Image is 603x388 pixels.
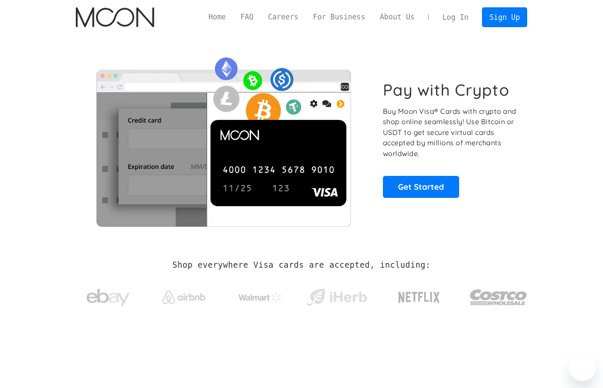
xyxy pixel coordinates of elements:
a: Walmart [228,284,292,307]
a: Careers [261,12,305,22]
img: iHerb [305,286,369,309]
img: Moon Logo [76,7,154,27]
img: ebay [87,284,130,311]
a: Home [201,12,233,22]
a: Log In [435,8,476,27]
h1: Pay with Crypto [383,80,510,100]
iframe: Button to launch messaging window [569,354,596,381]
img: Airbnb [162,291,205,304]
img: Walmart [239,292,282,303]
a: About Us [373,12,422,22]
a: Netflix [381,278,458,313]
a: Get Started [383,176,459,197]
img: Costco [469,281,527,313]
img: Moon Cards let you spend your crypto anywhere Visa is accepted. [76,51,371,226]
a: Airbnb [152,282,216,308]
h2: Shop everywhere Visa cards are accepted, including: [172,260,430,270]
a: Costco [469,272,527,318]
a: iHerb [305,278,369,313]
a: For Business [306,12,373,22]
a: ebay [76,275,140,316]
a: home [76,7,154,27]
a: Sign Up [482,7,527,27]
a: FAQ [233,12,261,22]
p: Buy Moon Visa® Cards with crypto and shop online seamlessly! Use Bitcoin or USDT to get secure vi... [383,106,518,159]
img: Netflix [398,287,441,308]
